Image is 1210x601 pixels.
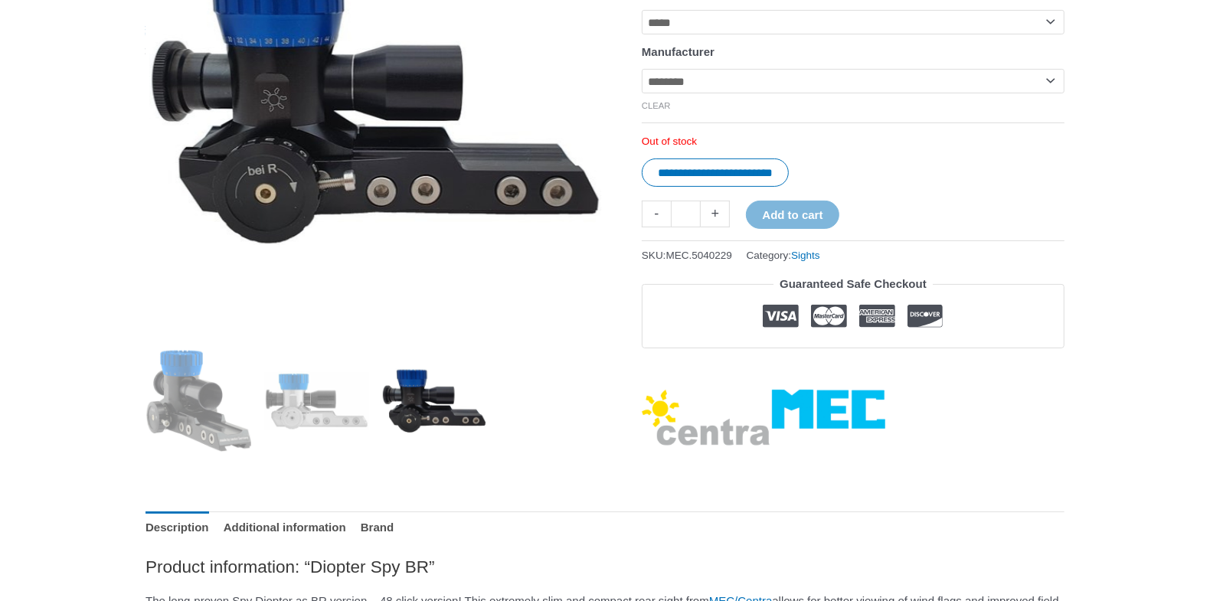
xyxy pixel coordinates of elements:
[791,250,820,261] a: Sights
[642,101,671,110] a: Clear options
[671,201,701,227] input: Product quantity
[746,201,839,229] button: Add to cart
[642,201,671,227] a: -
[701,201,730,227] a: +
[642,135,1064,149] p: Out of stock
[381,348,488,454] img: Diopter Spy BR - Image 3
[263,348,370,454] img: Diopter Spy BR - Image 2
[747,246,820,265] span: Category:
[772,390,885,452] a: MEC
[642,45,715,58] label: Manufacturer
[666,250,732,261] span: MEC.5040229
[642,246,732,265] span: SKU:
[642,360,1064,378] iframe: Customer reviews powered by Trustpilot
[146,556,1064,578] h2: Product information: “Diopter Spy BR”
[146,348,252,454] img: Diopter Spy BR
[773,273,933,295] legend: Guaranteed Safe Checkout
[146,511,209,544] a: Description
[224,511,346,544] a: Additional information
[642,390,770,452] a: Centra
[361,511,394,544] a: Brand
